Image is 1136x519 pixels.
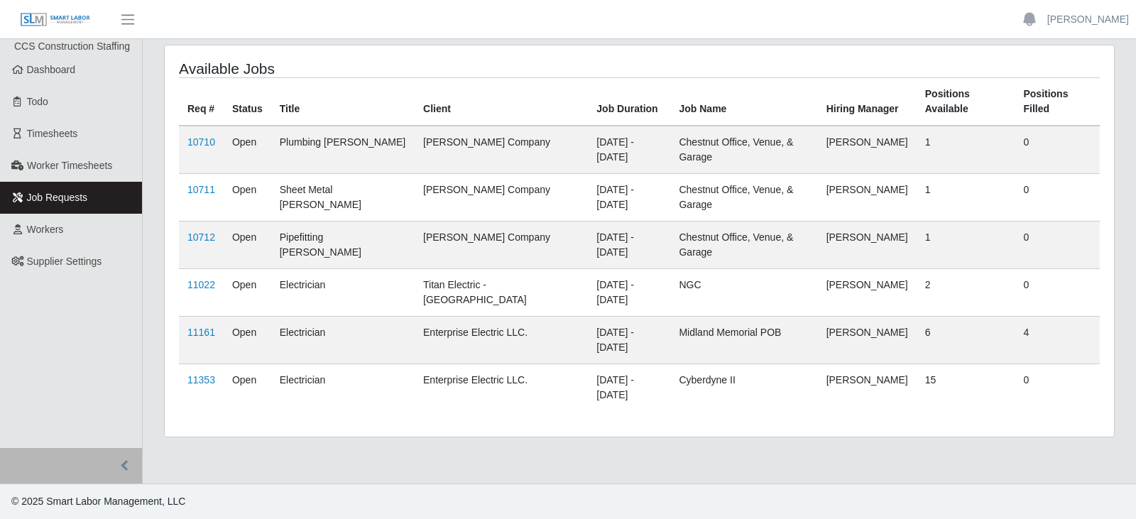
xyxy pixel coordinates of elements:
td: Open [224,174,271,222]
td: Sheet Metal [PERSON_NAME] [271,174,415,222]
td: Open [224,317,271,364]
td: [DATE] - [DATE] [588,317,670,364]
td: Pipefitting [PERSON_NAME] [271,222,415,269]
span: Timesheets [27,128,78,139]
th: Positions Available [917,78,1015,126]
span: Supplier Settings [27,256,102,267]
td: 2 [917,269,1015,317]
td: Open [224,269,271,317]
td: [PERSON_NAME] Company [415,126,588,174]
td: 1 [917,174,1015,222]
td: 0 [1015,269,1100,317]
td: [PERSON_NAME] [818,269,917,317]
td: [PERSON_NAME] [818,174,917,222]
td: 0 [1015,126,1100,174]
td: [PERSON_NAME] [818,317,917,364]
span: Worker Timesheets [27,160,112,171]
td: Open [224,222,271,269]
td: [DATE] - [DATE] [588,126,670,174]
span: CCS Construction Staffing [14,40,130,52]
span: Dashboard [27,64,76,75]
td: Chestnut Office, Venue, & Garage [670,174,817,222]
td: Electrician [271,364,415,412]
td: [PERSON_NAME] Company [415,222,588,269]
td: Chestnut Office, Venue, & Garage [670,126,817,174]
th: Status [224,78,271,126]
span: Job Requests [27,192,88,203]
th: Title [271,78,415,126]
td: 6 [917,317,1015,364]
td: [DATE] - [DATE] [588,364,670,412]
td: 1 [917,222,1015,269]
a: [PERSON_NAME] [1047,12,1129,27]
td: [PERSON_NAME] [818,364,917,412]
td: Electrician [271,269,415,317]
a: 10712 [187,231,215,243]
td: 0 [1015,174,1100,222]
td: Enterprise Electric LLC. [415,317,588,364]
h4: Available Jobs [179,60,550,77]
td: [PERSON_NAME] [818,222,917,269]
td: Midland Memorial POB [670,317,817,364]
td: 15 [917,364,1015,412]
td: [PERSON_NAME] [818,126,917,174]
span: Todo [27,96,48,107]
td: 4 [1015,317,1100,364]
td: Plumbing [PERSON_NAME] [271,126,415,174]
td: 0 [1015,222,1100,269]
a: 11022 [187,279,215,290]
td: Open [224,364,271,412]
td: [PERSON_NAME] Company [415,174,588,222]
a: 10710 [187,136,215,148]
img: SLM Logo [20,12,91,28]
td: Electrician [271,317,415,364]
td: [DATE] - [DATE] [588,222,670,269]
a: 11353 [187,374,215,386]
a: 11161 [187,327,215,338]
th: Hiring Manager [818,78,917,126]
td: NGC [670,269,817,317]
td: Enterprise Electric LLC. [415,364,588,412]
th: Client [415,78,588,126]
td: 1 [917,126,1015,174]
th: Job Duration [588,78,670,126]
span: © 2025 Smart Labor Management, LLC [11,496,185,507]
td: Chestnut Office, Venue, & Garage [670,222,817,269]
td: Cyberdyne II [670,364,817,412]
th: Req # [179,78,224,126]
td: Open [224,126,271,174]
td: 0 [1015,364,1100,412]
td: [DATE] - [DATE] [588,174,670,222]
th: Job Name [670,78,817,126]
a: 10711 [187,184,215,195]
td: Titan Electric - [GEOGRAPHIC_DATA] [415,269,588,317]
th: Positions Filled [1015,78,1100,126]
td: [DATE] - [DATE] [588,269,670,317]
span: Workers [27,224,64,235]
